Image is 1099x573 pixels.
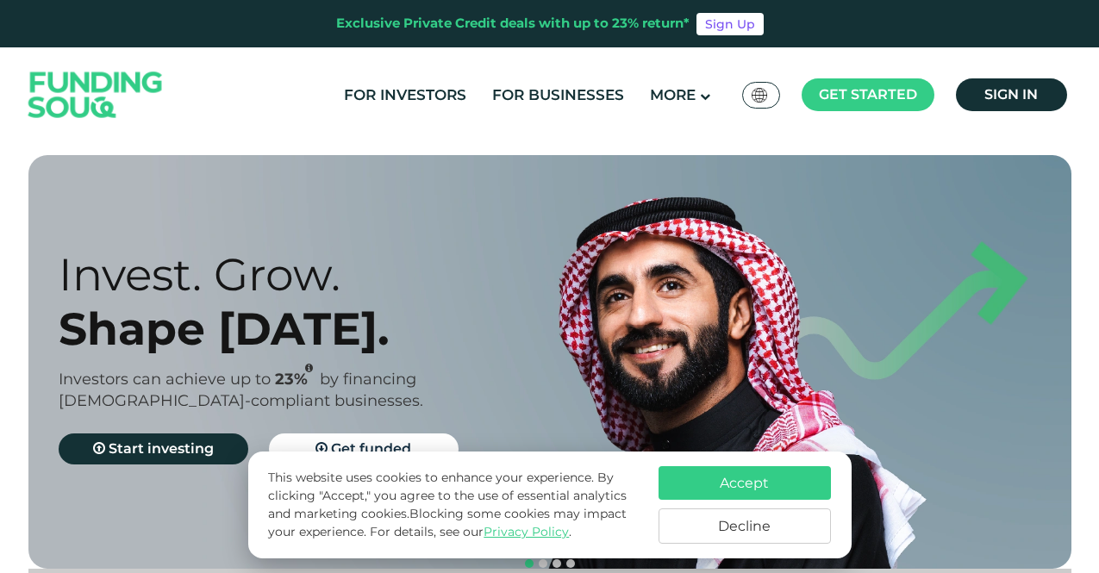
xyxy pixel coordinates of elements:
span: 23% [275,370,320,389]
span: More [650,86,696,103]
p: This website uses cookies to enhance your experience. By clicking "Accept," you agree to the use ... [268,469,640,541]
span: Blocking some cookies may impact your experience. [268,506,627,539]
a: For Businesses [488,81,628,109]
button: Decline [659,508,831,544]
a: Sign in [956,78,1067,111]
img: SA Flag [752,88,767,103]
div: Shape [DATE]. [59,302,580,356]
a: Sign Up [696,13,764,35]
span: Get started [819,86,917,103]
i: 23% IRR (expected) ~ 15% Net yield (expected) [305,364,313,373]
button: navigation [522,557,536,570]
button: navigation [536,557,550,570]
a: Get funded [269,433,459,464]
button: Accept [659,466,831,500]
span: Investors can achieve up to [59,370,271,389]
a: Privacy Policy [484,524,569,539]
button: navigation [564,557,578,570]
img: Logo [11,52,180,139]
span: Get funded [331,440,411,457]
span: by financing [DEMOGRAPHIC_DATA]-compliant businesses. [59,370,423,410]
span: Start investing [109,440,214,457]
button: navigation [550,557,564,570]
div: Invest. Grow. [59,247,580,302]
span: For details, see our . [370,524,571,539]
a: Start investing [59,433,248,464]
a: For Investors [340,81,471,109]
div: Exclusive Private Credit deals with up to 23% return* [336,14,690,34]
span: Sign in [984,86,1038,103]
